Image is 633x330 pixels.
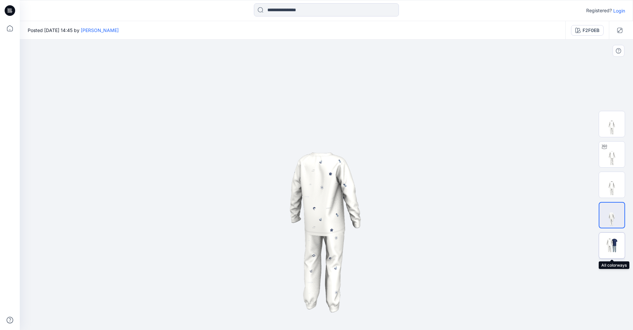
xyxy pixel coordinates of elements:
[81,27,119,33] a: [PERSON_NAME]
[599,172,625,198] img: Front
[599,238,625,253] img: All colorways
[599,142,625,167] img: Turntable
[613,7,625,14] p: Login
[28,27,119,34] span: Posted [DATE] 14:45 by
[571,25,604,36] button: F2F0EB
[583,27,599,34] div: F2F0EB
[586,7,612,15] p: Registered?
[599,111,625,137] img: Preview
[599,203,624,228] img: Back
[181,40,471,330] img: eyJhbGciOiJIUzI1NiIsImtpZCI6IjAiLCJzbHQiOiJzZXMiLCJ0eXAiOiJKV1QifQ.eyJkYXRhIjp7InR5cGUiOiJzdG9yYW...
